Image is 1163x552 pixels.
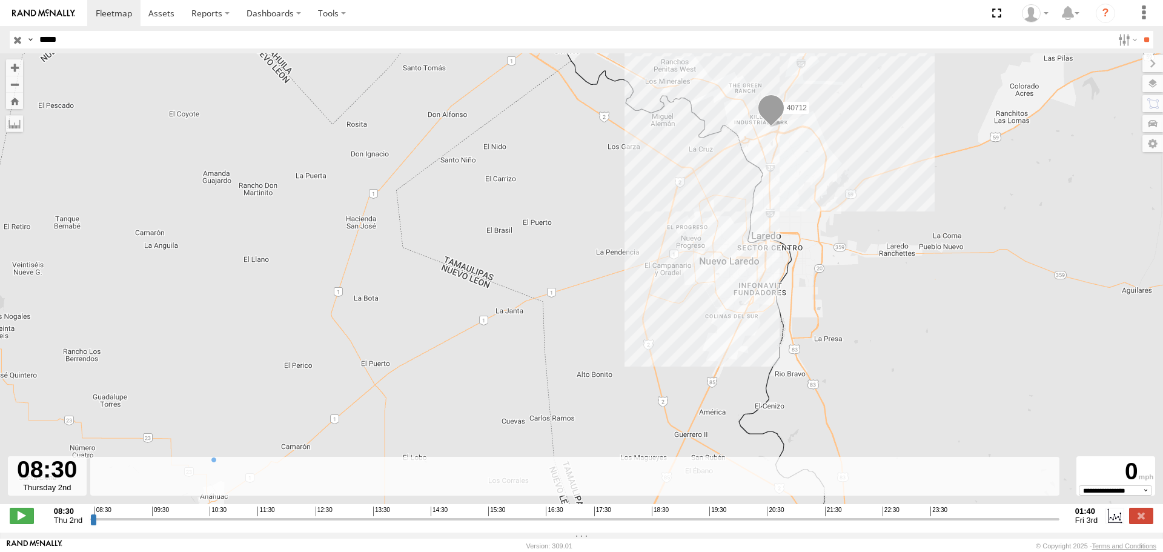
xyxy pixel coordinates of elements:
label: Measure [6,115,23,132]
span: 11:30 [257,507,274,516]
span: 08:30 [94,507,111,516]
button: Zoom out [6,76,23,93]
span: 22:30 [883,507,900,516]
button: Zoom Home [6,93,23,109]
img: rand-logo.svg [12,9,75,18]
span: 09:30 [152,507,169,516]
a: Visit our Website [7,540,62,552]
button: Zoom in [6,59,23,76]
span: 14:30 [431,507,448,516]
span: Fri 3rd Oct 2025 [1075,516,1098,525]
span: 10:30 [210,507,227,516]
span: 21:30 [825,507,842,516]
div: 0 [1078,458,1153,485]
span: 40712 [787,104,807,112]
a: Terms and Conditions [1092,542,1156,550]
span: 23:30 [930,507,947,516]
label: Close [1129,508,1153,524]
strong: 08:30 [54,507,83,516]
span: 12:30 [316,507,333,516]
label: Search Filter Options [1113,31,1139,48]
label: Map Settings [1142,135,1163,152]
span: 13:30 [373,507,390,516]
span: Thu 2nd Oct 2025 [54,516,83,525]
span: 19:30 [709,507,726,516]
label: Search Query [25,31,35,48]
i: ? [1096,4,1115,23]
div: © Copyright 2025 - [1036,542,1156,550]
label: Play/Stop [10,508,34,524]
strong: 01:40 [1075,507,1098,516]
span: 20:30 [767,507,784,516]
span: 17:30 [594,507,611,516]
span: 18:30 [652,507,669,516]
span: 16:30 [546,507,563,516]
div: Caseta Laredo TX [1018,4,1053,22]
div: Version: 309.01 [526,542,572,550]
span: 15:30 [488,507,505,516]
